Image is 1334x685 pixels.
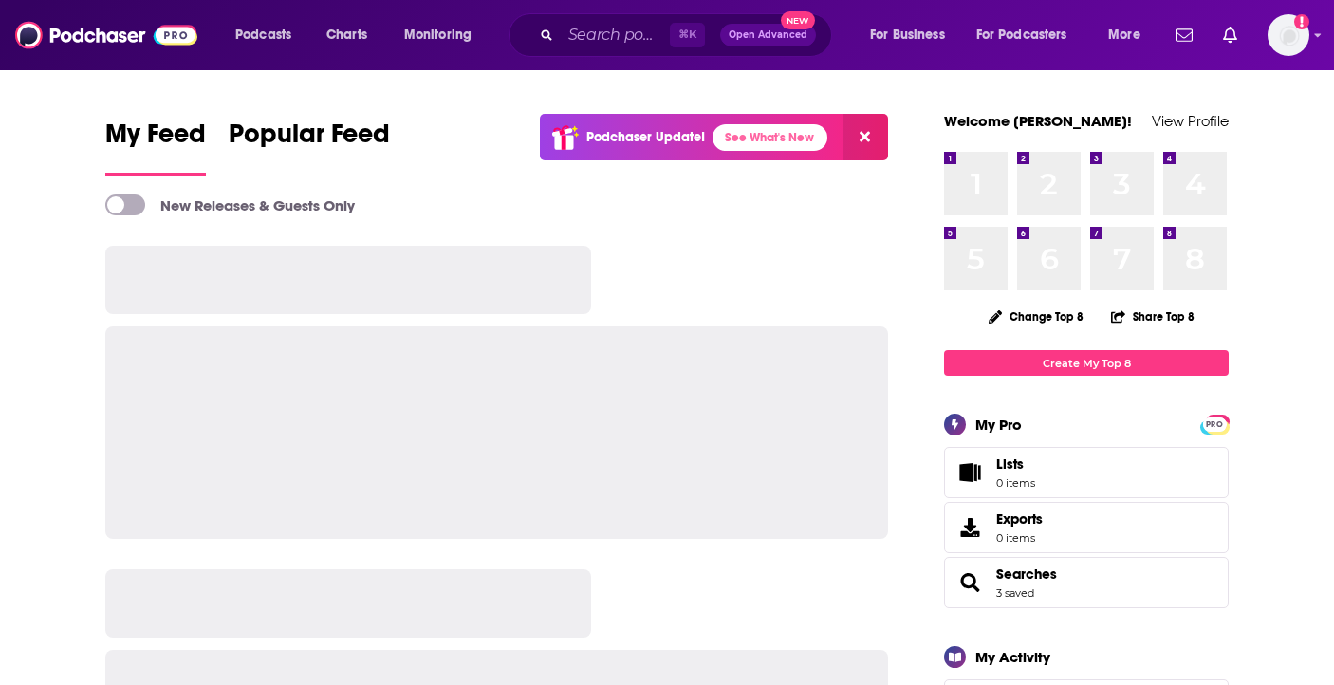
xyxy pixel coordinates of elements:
[944,112,1132,130] a: Welcome [PERSON_NAME]!
[857,20,969,50] button: open menu
[586,129,705,145] p: Podchaser Update!
[975,648,1050,666] div: My Activity
[1268,14,1309,56] span: Logged in as RebeccaThomas9000
[944,502,1229,553] a: Exports
[1108,22,1140,48] span: More
[781,11,815,29] span: New
[996,510,1043,528] span: Exports
[561,20,670,50] input: Search podcasts, credits, & more...
[404,22,472,48] span: Monitoring
[229,118,390,161] span: Popular Feed
[870,22,945,48] span: For Business
[996,531,1043,545] span: 0 items
[222,20,316,50] button: open menu
[527,13,850,57] div: Search podcasts, credits, & more...
[951,459,989,486] span: Lists
[944,447,1229,498] a: Lists
[944,350,1229,376] a: Create My Top 8
[235,22,291,48] span: Podcasts
[977,305,1095,328] button: Change Top 8
[326,22,367,48] span: Charts
[951,569,989,596] a: Searches
[713,124,827,151] a: See What's New
[1095,20,1164,50] button: open menu
[670,23,705,47] span: ⌘ K
[229,118,390,176] a: Popular Feed
[1268,14,1309,56] button: Show profile menu
[975,416,1022,434] div: My Pro
[1215,19,1245,51] a: Show notifications dropdown
[105,118,206,176] a: My Feed
[314,20,379,50] a: Charts
[1110,298,1195,335] button: Share Top 8
[1168,19,1200,51] a: Show notifications dropdown
[1152,112,1229,130] a: View Profile
[729,30,807,40] span: Open Advanced
[720,24,816,46] button: Open AdvancedNew
[951,514,989,541] span: Exports
[105,194,355,215] a: New Releases & Guests Only
[1294,14,1309,29] svg: Add a profile image
[996,455,1035,472] span: Lists
[1203,417,1226,431] a: PRO
[976,22,1067,48] span: For Podcasters
[996,565,1057,583] a: Searches
[996,586,1034,600] a: 3 saved
[15,17,197,53] img: Podchaser - Follow, Share and Rate Podcasts
[1203,417,1226,432] span: PRO
[996,476,1035,490] span: 0 items
[391,20,496,50] button: open menu
[996,455,1024,472] span: Lists
[944,557,1229,608] span: Searches
[105,118,206,161] span: My Feed
[1268,14,1309,56] img: User Profile
[964,20,1095,50] button: open menu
